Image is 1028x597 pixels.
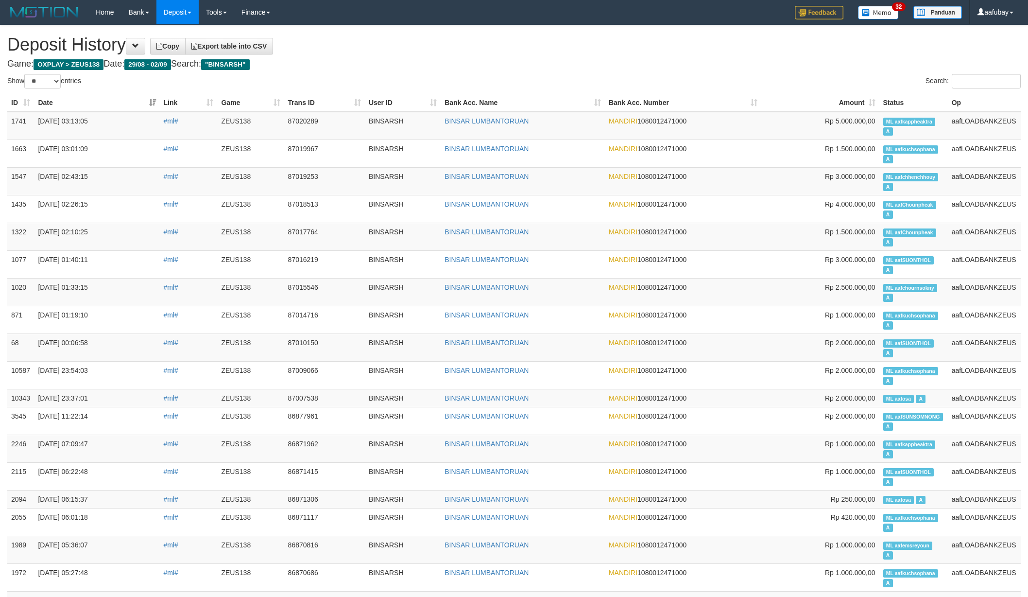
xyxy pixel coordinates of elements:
a: Copy [150,38,186,54]
td: 87007538 [284,389,365,407]
span: MANDIRI [609,173,637,180]
span: Approved [883,266,893,274]
span: Rp 4.000.000,00 [825,200,875,208]
span: Approved [883,321,893,330]
span: MANDIRI [609,541,637,549]
h1: Deposit History [7,35,1021,54]
span: Rp 1.000.000,00 [825,311,875,319]
span: Approved [916,395,925,403]
th: User ID: activate to sort column ascending [365,94,441,112]
a: #ml# [164,228,178,236]
td: 87010150 [284,334,365,361]
img: MOTION_logo.png [7,5,81,19]
td: BINSARSH [365,508,441,536]
span: Manually Linked by aafSUONTHOL [883,256,934,264]
span: Manually Linked by aafkuchsophana [883,569,938,578]
a: BINSAR LUMBANTORUAN [445,468,529,475]
span: Rp 2.000.000,00 [825,394,875,402]
td: BINSARSH [365,334,441,361]
td: BINSARSH [365,407,441,435]
span: Manually Linked by aafemsreyoun [883,542,933,550]
a: BINSAR LUMBANTORUAN [445,145,529,153]
td: BINSARSH [365,490,441,508]
a: BINSAR LUMBANTORUAN [445,117,529,125]
span: MANDIRI [609,468,637,475]
td: 2246 [7,435,34,462]
td: 10343 [7,389,34,407]
td: ZEUS138 [217,334,284,361]
td: 1080012471000 [605,563,761,591]
a: BINSAR LUMBANTORUAN [445,440,529,448]
td: 86871962 [284,435,365,462]
span: Manually Linked by aafkuchsophana [883,514,938,522]
a: #ml# [164,412,178,420]
td: 87019253 [284,167,365,195]
td: aafLOADBANKZEUS [948,435,1021,462]
td: ZEUS138 [217,407,284,435]
td: ZEUS138 [217,278,284,306]
a: #ml# [164,367,178,374]
td: BINSARSH [365,223,441,250]
td: ZEUS138 [217,462,284,490]
span: MANDIRI [609,145,637,153]
td: aafLOADBANKZEUS [948,334,1021,361]
span: Approved [883,155,893,163]
select: Showentries [24,74,61,88]
td: aafLOADBANKZEUS [948,278,1021,306]
td: [DATE] 01:33:15 [34,278,159,306]
td: 871 [7,306,34,334]
a: #ml# [164,145,178,153]
a: #ml# [164,440,178,448]
span: Approved [883,478,893,486]
span: Rp 1.500.000,00 [825,228,875,236]
a: BINSAR LUMBANTORUAN [445,367,529,374]
td: [DATE] 03:13:05 [34,112,159,140]
td: 86871306 [284,490,365,508]
span: Approved [883,127,893,136]
span: MANDIRI [609,394,637,402]
span: Rp 420.000,00 [831,513,875,521]
td: aafLOADBANKZEUS [948,223,1021,250]
td: [DATE] 03:01:09 [34,140,159,167]
td: 1663 [7,140,34,167]
a: BINSAR LUMBANTORUAN [445,200,529,208]
a: BINSAR LUMBANTORUAN [445,228,529,236]
th: Link: activate to sort column ascending [160,94,218,112]
td: 2115 [7,462,34,490]
td: ZEUS138 [217,140,284,167]
td: ZEUS138 [217,250,284,278]
td: [DATE] 01:40:11 [34,250,159,278]
span: Rp 1.000.000,00 [825,440,875,448]
span: Approved [883,450,893,458]
a: BINSAR LUMBANTORUAN [445,173,529,180]
span: Approved [883,211,893,219]
span: Approved [883,183,893,191]
td: ZEUS138 [217,389,284,407]
span: MANDIRI [609,513,637,521]
span: Manually Linked by aafSUONTHOL [883,468,934,476]
td: 1080012471000 [605,250,761,278]
a: #ml# [164,569,178,577]
td: [DATE] 06:22:48 [34,462,159,490]
td: BINSARSH [365,306,441,334]
td: 1435 [7,195,34,223]
td: ZEUS138 [217,563,284,591]
td: 87018513 [284,195,365,223]
span: Manually Linked by aafkuchsophana [883,312,938,320]
td: 87020289 [284,112,365,140]
td: 1080012471000 [605,536,761,563]
span: MANDIRI [609,256,637,263]
span: Manually Linked by aafchournsokny [883,284,938,292]
span: OXPLAY > ZEUS138 [34,59,103,70]
label: Search: [925,74,1021,88]
span: MANDIRI [609,339,637,347]
td: BINSARSH [365,195,441,223]
span: Rp 3.000.000,00 [825,173,875,180]
td: 68 [7,334,34,361]
td: 1080012471000 [605,389,761,407]
td: aafLOADBANKZEUS [948,361,1021,389]
td: 1080012471000 [605,462,761,490]
span: Approved [883,524,893,532]
span: Manually Linked by aafChounpheak [883,228,936,237]
span: Export table into CSV [191,42,267,50]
